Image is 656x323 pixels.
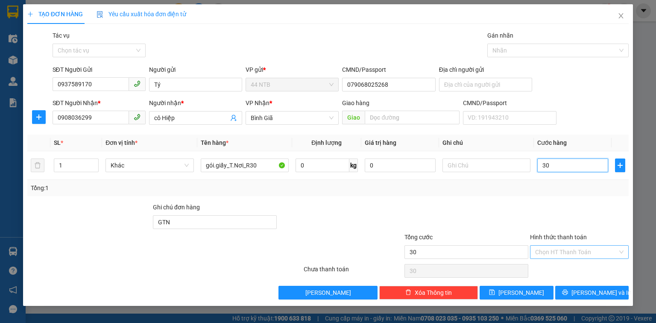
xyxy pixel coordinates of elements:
[609,4,633,28] button: Close
[153,215,277,229] input: Ghi chú đơn hàng
[246,65,339,74] div: VP gửi
[405,289,411,296] span: delete
[365,111,460,124] input: Dọc đường
[562,289,568,296] span: printer
[615,162,625,169] span: plus
[439,65,532,74] div: Địa chỉ người gửi
[251,78,334,91] span: 44 NTB
[365,159,436,172] input: 0
[404,234,433,241] span: Tổng cước
[442,159,530,172] input: Ghi Chú
[439,78,532,91] input: Địa chỉ của người gửi
[201,139,228,146] span: Tên hàng
[618,12,624,19] span: close
[201,159,289,172] input: VD: Bàn, Ghế
[153,204,200,211] label: Ghi chú đơn hàng
[246,100,269,106] span: VP Nhận
[415,288,452,297] span: Xóa Thông tin
[555,286,629,300] button: printer[PERSON_NAME] và In
[53,98,146,108] div: SĐT Người Nhận
[31,183,254,193] div: Tổng: 1
[530,234,587,241] label: Hình thức thanh toán
[134,80,141,87] span: phone
[311,139,342,146] span: Định lượng
[111,159,188,172] span: Khác
[31,159,44,172] button: delete
[97,11,187,18] span: Yêu cầu xuất hóa đơn điện tử
[365,139,396,146] span: Giá trị hàng
[439,135,534,151] th: Ghi chú
[32,110,46,124] button: plus
[149,98,242,108] div: Người nhận
[278,286,377,300] button: [PERSON_NAME]
[305,288,351,297] span: [PERSON_NAME]
[27,11,33,17] span: plus
[251,112,334,124] span: Bình Giã
[134,114,141,120] span: phone
[149,65,242,74] div: Người gửi
[537,139,567,146] span: Cước hàng
[342,65,435,74] div: CMND/Passport
[342,100,369,106] span: Giao hàng
[498,288,544,297] span: [PERSON_NAME]
[615,159,625,172] button: plus
[32,114,45,120] span: plus
[230,115,237,121] span: user-add
[489,289,495,296] span: save
[480,286,553,300] button: save[PERSON_NAME]
[379,286,478,300] button: deleteXóa Thông tin
[463,98,556,108] div: CMND/Passport
[303,264,403,279] div: Chưa thanh toán
[105,139,138,146] span: Đơn vị tính
[54,139,61,146] span: SL
[349,159,358,172] span: kg
[97,11,103,18] img: icon
[27,11,83,18] span: TẠO ĐƠN HÀNG
[571,288,631,297] span: [PERSON_NAME] và In
[487,32,513,39] label: Gán nhãn
[342,111,365,124] span: Giao
[53,32,70,39] label: Tác vụ
[53,65,146,74] div: SĐT Người Gửi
